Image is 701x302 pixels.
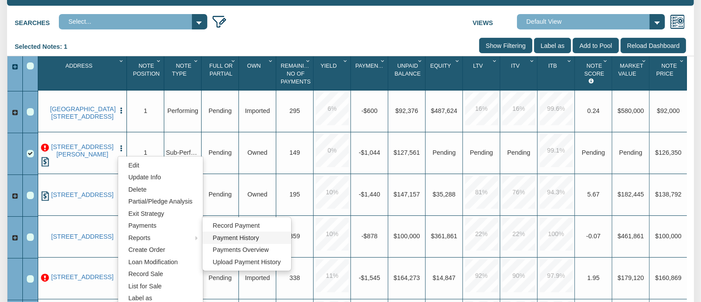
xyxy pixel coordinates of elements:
[573,38,618,53] input: Add to Pool
[655,191,682,198] span: $138,792
[491,56,500,65] div: Column Menu
[655,274,682,281] span: $160,869
[166,59,201,87] div: Sort None
[289,107,300,114] span: 295
[209,274,232,281] span: Pending
[27,150,34,157] div: Row 3, Row Selection Checkbox
[245,274,270,281] span: Imported
[40,191,50,201] img: history.png
[566,56,575,65] div: Column Menu
[465,218,498,251] div: 22.0
[118,256,203,268] a: Loan Modification
[651,59,687,87] div: Note Price Sort None
[678,56,687,65] div: Column Menu
[528,56,537,65] div: Column Menu
[640,56,649,65] div: Column Menu
[278,59,313,87] div: Remaining No Of Payments Sort None
[621,38,687,53] input: Reload Dashboard
[15,14,59,28] label: Searches
[353,59,388,87] div: Sort None
[316,218,349,251] div: 10.0
[289,233,300,240] span: 359
[390,59,425,87] div: Sort None
[118,56,126,65] div: Column Menu
[433,274,455,281] span: $14,847
[353,59,388,87] div: Payment(P&I) Sort None
[470,149,493,156] span: No Data
[117,143,125,153] button: Press to open the note menu
[539,59,575,87] div: Sort None
[203,59,238,87] div: Full Or Partial Sort None
[618,191,644,198] span: $182,445
[394,233,420,240] span: $100,000
[212,14,227,29] img: edit_filter_icon.png
[655,149,682,156] span: $126,350
[416,56,425,65] div: Column Menu
[582,149,605,156] span: Pending
[361,233,378,240] span: -$878
[656,62,677,77] span: Note Price
[502,59,537,87] div: Sort None
[202,220,291,232] a: Record Payment
[144,149,147,156] span: 1
[316,92,349,125] div: 6.0
[65,62,93,69] span: Address
[587,274,600,281] span: 1.95
[118,220,203,232] a: Payments
[473,14,517,28] label: Views
[209,149,232,156] span: Pending
[27,233,34,240] div: Row 6, Row Selection Checkbox
[618,107,644,114] span: $580,000
[670,14,685,29] img: views.png
[539,59,575,87] div: Itb Sort None
[202,232,291,244] a: Payment History
[118,171,203,184] a: Update Info
[540,176,573,209] div: 94.3
[27,192,34,199] div: Row 4, Row Selection Checkbox
[50,191,115,199] a: 563 Northgate Circle, New Braunfels, TX, 78130
[209,191,232,198] span: Pending
[618,274,644,281] span: $179,120
[577,59,612,87] div: Note Score Sort None
[502,176,535,209] div: 76.0
[304,56,313,65] div: Column Menu
[479,38,532,53] input: Show Filtering
[534,38,571,53] input: Label as
[278,59,313,87] div: Sort None
[473,62,483,69] span: Ltv
[247,62,261,69] span: Own
[465,59,500,87] div: Sort None
[27,275,34,282] div: Row 8, Row Selection Checkbox
[321,62,337,69] span: Yield
[395,107,418,114] span: $92,376
[267,56,276,65] div: Column Menu
[433,191,455,198] span: $35,288
[40,59,126,87] div: Address Sort None
[166,59,201,87] div: Note Type Sort None
[618,62,643,77] span: Market Value
[511,62,520,69] span: Itv
[433,149,456,156] span: Pending
[465,176,498,209] div: 81.0
[465,259,498,292] div: 92.0
[117,145,125,153] img: cell-menu.png
[144,107,147,114] span: 1
[454,56,463,65] div: Column Menu
[203,59,238,87] div: Sort None
[50,106,115,120] a: 0000 B Lafayette Ave, Baltimore, MD, 21202
[172,62,192,77] span: Note Type
[359,191,380,198] span: -$1,440
[315,59,350,87] div: Sort None
[427,59,463,87] div: Equity Sort None
[167,107,198,114] span: Performing
[27,62,34,69] div: Select All
[241,59,276,87] div: Sort None
[247,149,267,156] span: Owned
[202,244,291,256] a: Payments Overview
[245,107,270,114] span: Imported
[394,274,420,281] span: $164,273
[355,62,394,69] span: Payment(P&I)
[577,59,612,87] div: Sort None
[379,56,388,65] div: Column Menu
[584,62,604,77] span: Note Score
